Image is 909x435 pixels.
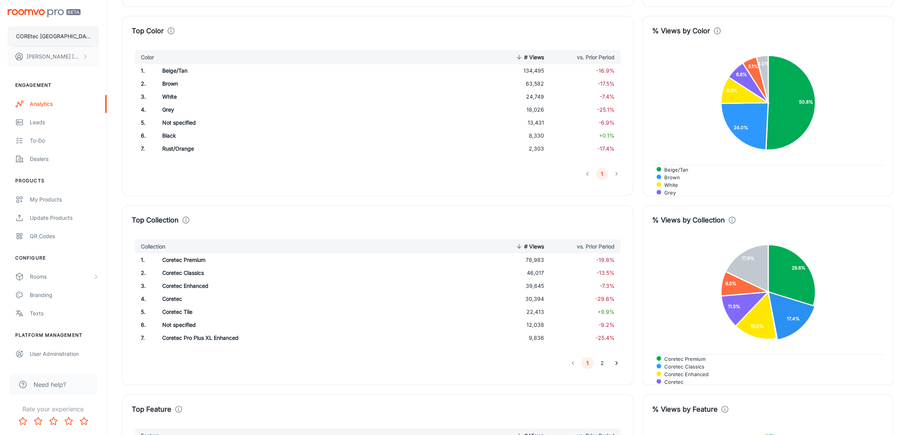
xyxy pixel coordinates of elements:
[156,331,378,344] td: Coretec Pro Plus XL Enhanced
[476,142,550,155] td: 2,303
[659,378,683,385] span: Coretec
[156,103,378,116] td: Grey
[30,309,99,318] div: Texts
[30,232,99,240] div: QR Codes
[476,331,550,344] td: 9,836
[597,269,615,276] span: -13.5%
[659,371,709,378] span: Coretec Enhanced
[15,414,31,429] button: Rate 1 star
[597,145,615,152] span: -17.4%
[476,266,550,279] td: 46,017
[476,305,550,318] td: 22,413
[141,242,175,251] span: Collection
[30,118,99,127] div: Leads
[156,318,378,331] td: Not specified
[132,318,156,331] td: 6 .
[156,305,378,318] td: Coretec Tile
[31,414,46,429] button: Rate 2 star
[476,318,550,331] td: 12,038
[30,136,99,145] div: To-do
[659,189,676,196] span: Grey
[30,100,99,108] div: Analytics
[16,32,90,41] p: COREtec [GEOGRAPHIC_DATA]
[567,242,615,251] span: vs. Prior Period
[132,142,156,155] td: 7 .
[476,90,550,103] td: 24,749
[30,214,99,222] div: Update Products
[476,253,550,266] td: 78,983
[156,266,378,279] td: Coretec Classics
[141,53,164,62] span: Color
[476,116,550,129] td: 13,431
[156,279,378,292] td: Coretec Enhanced
[30,273,93,281] div: Rooms
[156,116,378,129] td: Not specified
[76,414,92,429] button: Rate 5 star
[476,129,550,142] td: 8,330
[132,129,156,142] td: 6 .
[156,292,378,305] td: Coretec
[132,331,156,344] td: 7 .
[476,64,550,77] td: 134,495
[652,215,725,226] h4: % Views by Collection
[596,334,615,341] span: -25.4%
[132,103,156,116] td: 4 .
[659,166,688,173] span: Beige/Tan
[600,93,615,100] span: -7.4%
[156,129,378,142] td: Black
[132,305,156,318] td: 5 .
[596,168,608,180] button: page 1
[600,282,615,289] span: -7.3%
[30,291,99,299] div: Branding
[476,103,550,116] td: 18,026
[652,26,710,36] h4: % Views by Color
[34,380,66,389] span: Need help?
[156,64,378,77] td: Beige/Tan
[30,155,99,163] div: Dealers
[132,77,156,90] td: 2 .
[659,363,704,370] span: Coretec Classics
[599,132,615,139] span: +0.1%
[476,279,550,292] td: 39,645
[581,357,594,369] button: page 1
[8,47,99,67] button: [PERSON_NAME] [PERSON_NAME]
[30,350,99,358] div: User Administration
[514,242,544,251] span: # Views
[132,64,156,77] td: 1 .
[132,90,156,103] td: 3 .
[156,90,378,103] td: White
[659,355,706,362] span: Coretec Premium
[659,174,680,181] span: Brown
[8,26,99,46] button: COREtec [GEOGRAPHIC_DATA]
[132,26,164,36] h4: Top Color
[132,404,171,415] h4: Top Feature
[567,53,615,62] span: vs. Prior Period
[597,106,615,113] span: -25.1%
[132,266,156,279] td: 2 .
[476,292,550,305] td: 30,394
[132,279,156,292] td: 3 .
[27,52,81,61] p: [PERSON_NAME] [PERSON_NAME]
[156,77,378,90] td: Brown
[595,295,615,302] span: -29.6%
[132,292,156,305] td: 4 .
[61,414,76,429] button: Rate 4 star
[596,357,608,369] button: Go to page 2
[132,116,156,129] td: 5 .
[132,215,179,226] h4: Top Collection
[6,404,100,414] p: Rate your experience
[598,80,615,87] span: -17.5%
[30,195,99,204] div: My Products
[156,142,378,155] td: Rust/Orange
[46,414,61,429] button: Rate 3 star
[659,182,678,188] span: White
[596,67,615,74] span: -16.9%
[610,357,623,369] button: Go to next page
[596,256,615,263] span: -19.8%
[156,253,378,266] td: Coretec Premium
[599,321,615,328] span: -9.2%
[514,53,544,62] span: # Views
[599,119,615,126] span: -6.9%
[8,9,81,17] img: Roomvo PRO Beta
[566,357,624,369] nav: pagination navigation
